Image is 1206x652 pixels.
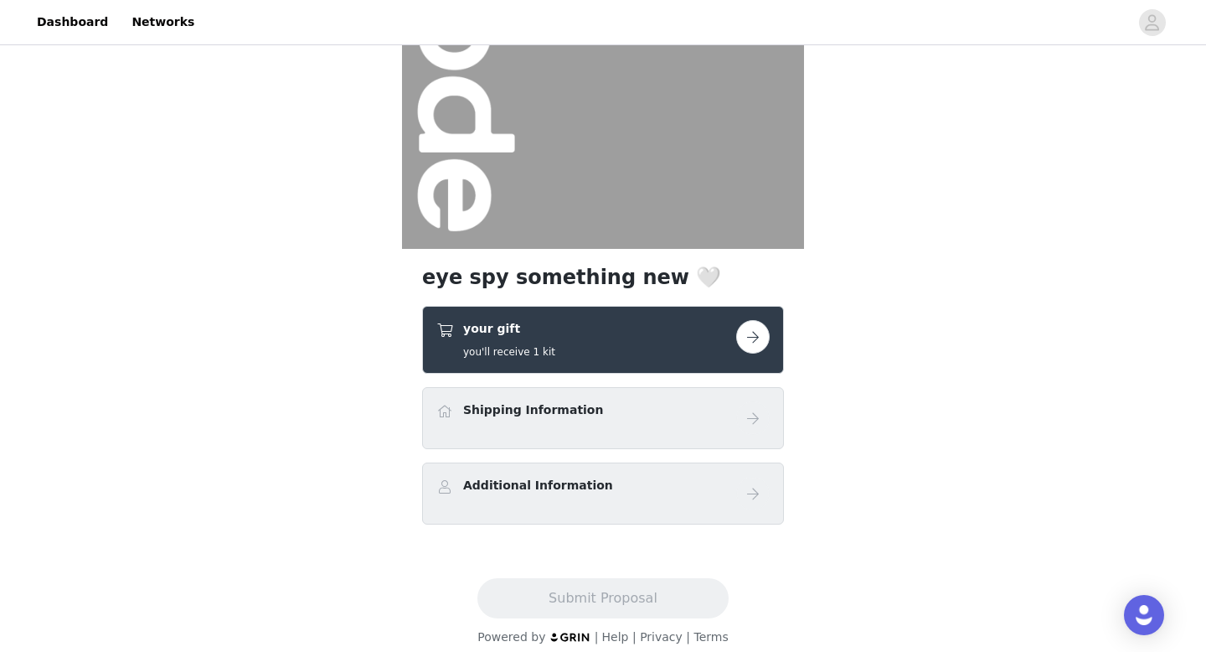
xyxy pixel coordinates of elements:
[477,578,728,618] button: Submit Proposal
[422,306,784,374] div: your gift
[422,387,784,449] div: Shipping Information
[463,320,555,338] h4: your gift
[549,632,591,643] img: logo
[693,630,728,644] a: Terms
[1144,9,1160,36] div: avatar
[422,262,784,292] h1: eye spy something new 🤍
[632,630,636,644] span: |
[686,630,690,644] span: |
[121,3,204,41] a: Networks
[477,630,545,644] span: Powered by
[463,401,603,419] h4: Shipping Information
[463,477,613,494] h4: Additional Information
[422,463,784,525] div: Additional Information
[602,630,629,644] a: Help
[27,3,118,41] a: Dashboard
[640,630,683,644] a: Privacy
[1124,595,1164,635] div: Open Intercom Messenger
[463,344,555,360] h5: you'll receive 1 kit
[595,630,599,644] span: |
